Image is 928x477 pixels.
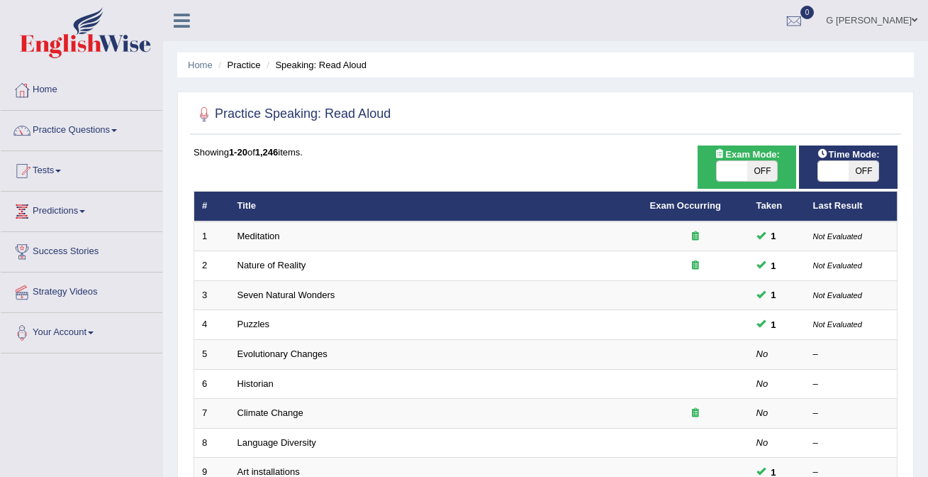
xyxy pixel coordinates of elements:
[650,259,741,273] div: Exam occurring question
[237,378,274,389] a: Historian
[813,378,890,391] div: –
[237,407,303,418] a: Climate Change
[237,437,316,448] a: Language Diversity
[263,58,367,72] li: Speaking: Read Aloud
[255,147,279,158] b: 1,246
[237,260,306,270] a: Nature of Reality
[813,437,890,450] div: –
[813,291,862,300] small: Not Evaluated
[698,146,796,189] div: Show exams occurring in exams
[813,261,862,270] small: Not Evaluated
[237,466,300,477] a: Art installations
[1,70,162,106] a: Home
[194,280,230,310] td: 3
[194,369,230,399] td: 6
[766,258,782,273] span: You can still take this question
[215,58,260,72] li: Practice
[194,192,230,221] th: #
[766,317,782,332] span: You can still take this question
[194,221,230,251] td: 1
[194,146,898,159] div: Showing of items.
[188,60,213,70] a: Home
[805,192,898,221] th: Last Result
[849,161,879,181] span: OFF
[756,349,768,359] em: No
[747,161,778,181] span: OFF
[749,192,805,221] th: Taken
[813,232,862,241] small: Not Evaluated
[813,348,890,361] div: –
[194,104,391,125] h2: Practice Speaking: Read Aloud
[237,290,335,300] a: Seven Natural Wonders
[194,251,230,281] td: 2
[194,399,230,429] td: 7
[766,287,782,302] span: You can still take this question
[237,319,270,329] a: Puzzles
[650,200,721,211] a: Exam Occurring
[230,192,642,221] th: Title
[1,192,162,227] a: Predictions
[237,231,280,241] a: Meditation
[708,147,785,162] span: Exam Mode:
[800,6,815,19] span: 0
[813,407,890,420] div: –
[1,232,162,268] a: Success Stories
[756,378,768,389] em: No
[766,229,782,243] span: You can still take this question
[237,349,328,359] a: Evolutionary Changes
[1,111,162,146] a: Practice Questions
[1,313,162,349] a: Your Account
[756,437,768,448] em: No
[194,428,230,458] td: 8
[1,151,162,187] a: Tests
[194,310,230,340] td: 4
[812,147,885,162] span: Time Mode:
[756,407,768,418] em: No
[229,147,247,158] b: 1-20
[650,407,741,420] div: Exam occurring question
[1,273,162,308] a: Strategy Videos
[813,320,862,329] small: Not Evaluated
[650,230,741,243] div: Exam occurring question
[194,340,230,370] td: 5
